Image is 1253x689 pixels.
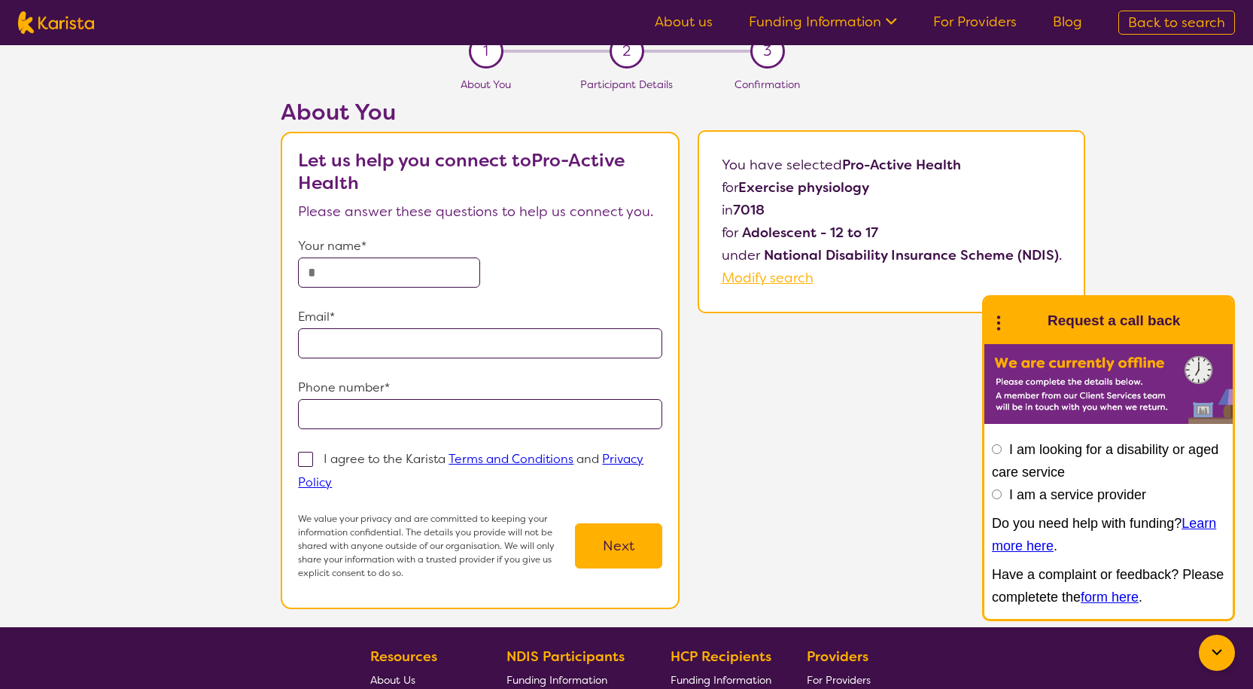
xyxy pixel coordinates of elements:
[1081,590,1139,605] a: form here
[575,523,662,569] button: Next
[763,40,771,62] span: 3
[655,13,713,31] a: About us
[722,221,1062,244] p: for
[722,269,814,287] a: Modify search
[733,201,765,219] b: 7018
[764,246,1059,264] b: National Disability Insurance Scheme (NDIS)
[749,13,897,31] a: Funding Information
[298,451,643,490] p: I agree to the Karista and
[1008,306,1039,336] img: Karista
[1048,309,1180,332] h1: Request a call back
[298,512,575,580] p: We value your privacy and are committed to keeping your information confidential. The details you...
[298,148,625,195] b: Let us help you connect to Pro-Active Health
[506,673,607,687] span: Funding Information
[738,178,869,197] b: Exercise physiology
[734,78,800,91] span: Confirmation
[807,673,871,687] span: For Providers
[298,377,662,399] p: Phone number*
[281,99,680,126] h2: About You
[671,648,771,666] b: HCP Recipients
[984,344,1233,424] img: Karista offline chat form to request call back
[370,648,437,666] b: Resources
[722,154,1062,289] p: You have selected
[807,648,868,666] b: Providers
[622,40,631,62] span: 2
[842,156,961,174] b: Pro-Active Health
[722,176,1062,199] p: for
[992,442,1218,480] label: I am looking for a disability or aged care service
[933,13,1017,31] a: For Providers
[449,451,573,467] a: Terms and Conditions
[1118,11,1235,35] a: Back to search
[992,512,1225,557] p: Do you need help with funding? .
[18,11,94,34] img: Karista logo
[1009,487,1146,502] label: I am a service provider
[483,40,488,62] span: 1
[1128,14,1225,32] span: Back to search
[742,224,878,242] b: Adolescent - 12 to 17
[370,673,415,687] span: About Us
[298,306,662,328] p: Email*
[298,200,662,223] p: Please answer these questions to help us connect you.
[722,199,1062,221] p: in
[461,78,511,91] span: About You
[506,648,625,666] b: NDIS Participants
[992,563,1225,608] p: Have a complaint or feedback? Please completete the .
[1053,13,1082,31] a: Blog
[298,235,662,258] p: Your name*
[580,78,673,91] span: Participant Details
[671,673,771,687] span: Funding Information
[722,244,1062,267] p: under .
